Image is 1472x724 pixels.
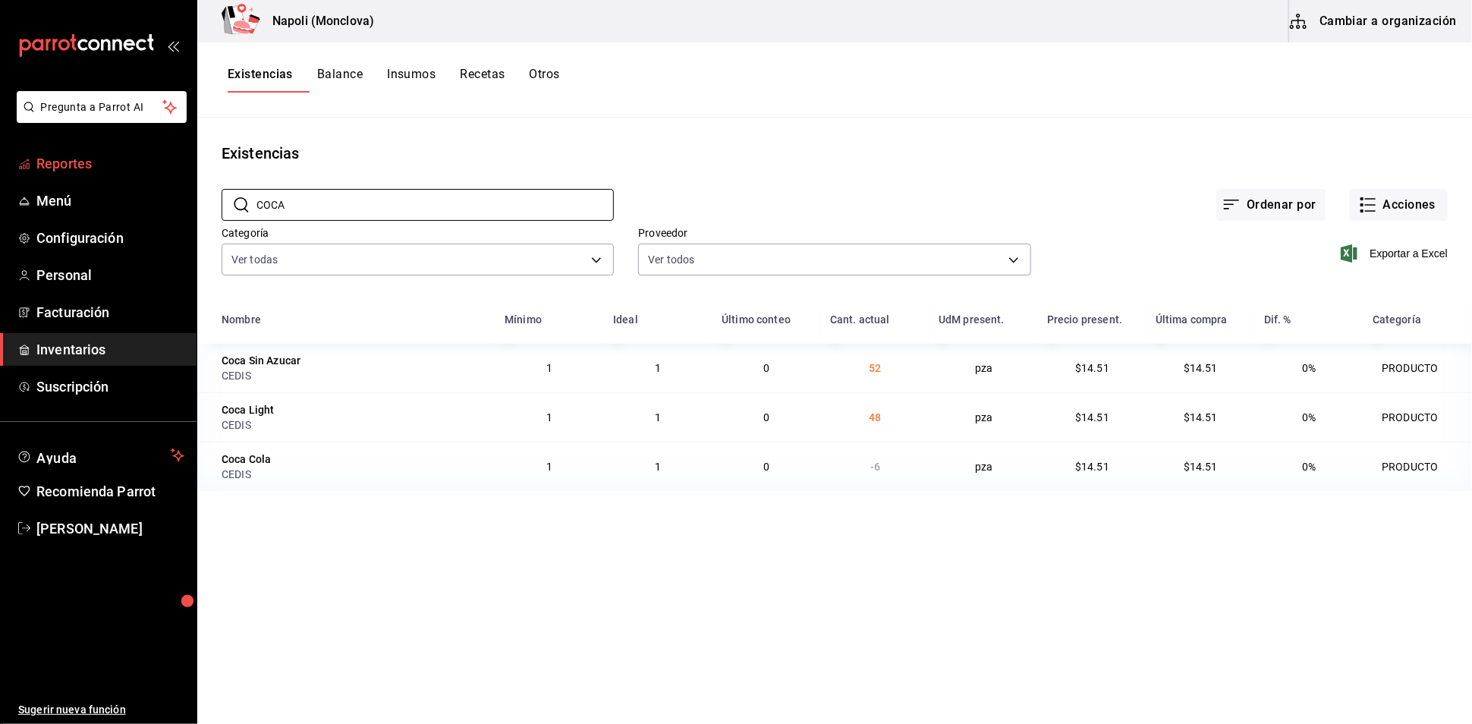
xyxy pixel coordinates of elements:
div: Coca Light [222,402,275,417]
span: $14.51 [1075,411,1109,423]
span: Facturación [36,302,184,323]
span: Configuración [36,228,184,248]
div: Coca Sin Azucar [222,353,300,368]
span: 1 [656,362,662,374]
a: Pregunta a Parrot AI [11,110,187,126]
span: 0 [764,362,770,374]
span: $14.51 [1075,461,1109,473]
span: Personal [36,265,184,285]
span: 1 [547,411,553,423]
span: 0 [764,461,770,473]
div: Existencias [222,142,299,165]
div: CEDIS [222,368,486,383]
div: CEDIS [222,417,486,433]
div: Ideal [613,313,638,326]
button: Insumos [387,67,436,93]
span: 48 [869,411,881,423]
div: Cant. actual [830,313,890,326]
div: Mínimo [505,313,542,326]
span: Recomienda Parrot [36,481,184,502]
span: Ver todos [648,252,694,267]
h3: Napoli (Monclova) [260,12,374,30]
div: Nombre [222,313,261,326]
div: UdM present. [939,313,1005,326]
span: [PERSON_NAME] [36,518,184,539]
div: Precio present. [1047,313,1122,326]
div: navigation tabs [228,67,560,93]
span: 52 [869,362,881,374]
span: $14.51 [1184,362,1218,374]
button: Balance [317,67,363,93]
button: Exportar a Excel [1344,244,1448,263]
div: CEDIS [222,467,486,482]
td: pza [929,344,1038,392]
span: Inventarios [36,339,184,360]
td: pza [929,442,1038,491]
span: 1 [656,461,662,473]
div: Última compra [1156,313,1228,326]
span: $14.51 [1184,461,1218,473]
button: Otros [530,67,560,93]
td: PRODUCTO [1363,392,1472,442]
span: 0 [764,411,770,423]
div: Coca Cola [222,452,271,467]
span: Menú [36,190,184,211]
span: Ver todas [231,252,278,267]
span: 0% [1302,461,1316,473]
span: 1 [547,362,553,374]
span: $14.51 [1075,362,1109,374]
span: 0% [1302,362,1316,374]
td: pza [929,392,1038,442]
span: -6 [870,461,880,473]
div: Dif. % [1264,313,1291,326]
button: Existencias [228,67,293,93]
span: 1 [656,411,662,423]
button: open_drawer_menu [167,39,179,52]
span: 1 [547,461,553,473]
span: Suscripción [36,376,184,397]
button: Recetas [460,67,505,93]
span: Sugerir nueva función [18,702,184,718]
button: Ordenar por [1216,189,1326,221]
label: Proveedor [638,228,1030,239]
span: Reportes [36,153,184,174]
span: Ayuda [36,446,165,464]
span: $14.51 [1184,411,1218,423]
button: Pregunta a Parrot AI [17,91,187,123]
input: Buscar nombre de insumo [256,190,614,220]
td: PRODUCTO [1363,344,1472,392]
td: PRODUCTO [1363,442,1472,491]
div: Categoría [1373,313,1421,326]
span: 0% [1302,411,1316,423]
div: Último conteo [722,313,791,326]
span: Pregunta a Parrot AI [41,99,163,115]
label: Categoría [222,228,614,239]
button: Acciones [1350,189,1448,221]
